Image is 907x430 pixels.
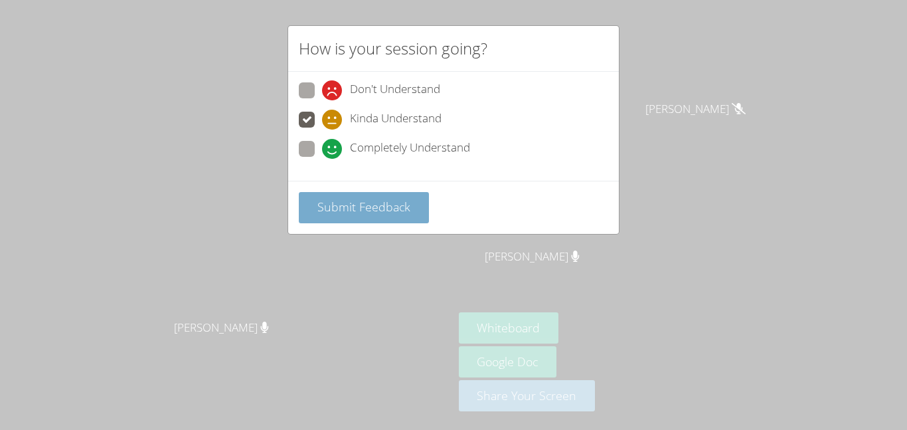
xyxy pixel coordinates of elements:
[299,192,429,223] button: Submit Feedback
[350,110,442,130] span: Kinda Understand
[299,37,487,60] h2: How is your session going?
[350,139,470,159] span: Completely Understand
[317,199,410,215] span: Submit Feedback
[350,80,440,100] span: Don't Understand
